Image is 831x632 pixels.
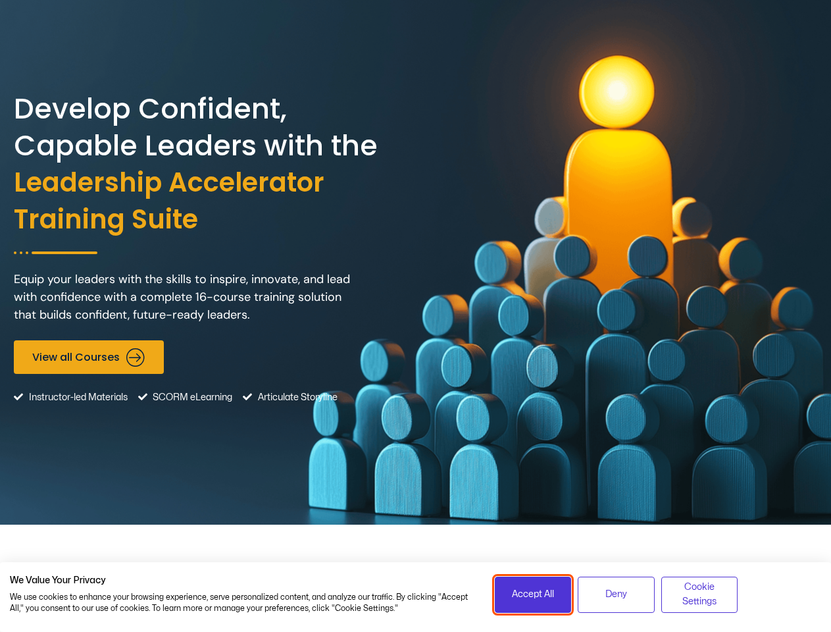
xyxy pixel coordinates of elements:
[661,577,738,613] button: Adjust cookie preferences
[495,577,572,613] button: Accept all cookies
[14,271,356,324] p: Equip your leaders with the skills to inspire, innovate, and lead with confidence with a complete...
[578,577,655,613] button: Deny all cookies
[512,587,554,602] span: Accept All
[10,592,475,614] p: We use cookies to enhance your browsing experience, serve personalized content, and analyze our t...
[149,381,232,414] span: SCORM eLearning
[26,381,128,414] span: Instructor-led Materials
[14,91,413,238] h2: Develop Confident, Capable Leaders with the
[10,575,475,587] h2: We Value Your Privacy
[14,340,164,374] a: View all Courses
[255,381,338,414] span: Articulate Storyline
[605,587,627,602] span: Deny
[14,165,413,238] span: Leadership Accelerator Training Suite
[32,351,120,363] span: View all Courses
[670,580,730,610] span: Cookie Settings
